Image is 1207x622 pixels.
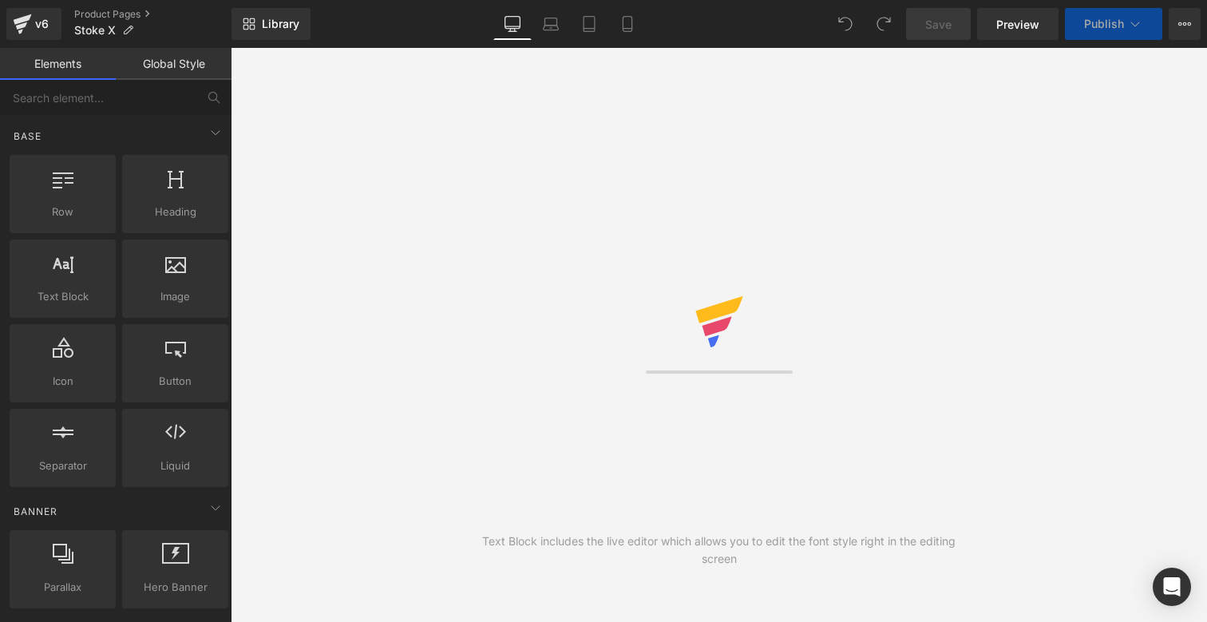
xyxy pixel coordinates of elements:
a: v6 [6,8,61,40]
span: Button [127,373,224,390]
span: Image [127,288,224,305]
a: Global Style [116,48,232,80]
span: Liquid [127,458,224,474]
span: Icon [14,373,111,390]
span: Publish [1084,18,1124,30]
span: Hero Banner [127,579,224,596]
span: Base [12,129,43,144]
a: Mobile [608,8,647,40]
span: Stoke X [74,24,116,37]
div: v6 [32,14,52,34]
span: Banner [12,504,59,519]
span: Preview [996,16,1039,33]
span: Library [262,17,299,31]
span: Parallax [14,579,111,596]
span: Separator [14,458,111,474]
a: Desktop [493,8,532,40]
button: More [1169,8,1201,40]
button: Publish [1065,8,1162,40]
div: Open Intercom Messenger [1153,568,1191,606]
span: Heading [127,204,224,220]
a: New Library [232,8,311,40]
a: Product Pages [74,8,232,21]
button: Undo [829,8,861,40]
div: Text Block includes the live editor which allows you to edit the font style right in the editing ... [475,533,964,568]
button: Redo [868,8,900,40]
span: Text Block [14,288,111,305]
span: Row [14,204,111,220]
a: Preview [977,8,1059,40]
span: Save [925,16,952,33]
a: Laptop [532,8,570,40]
a: Tablet [570,8,608,40]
